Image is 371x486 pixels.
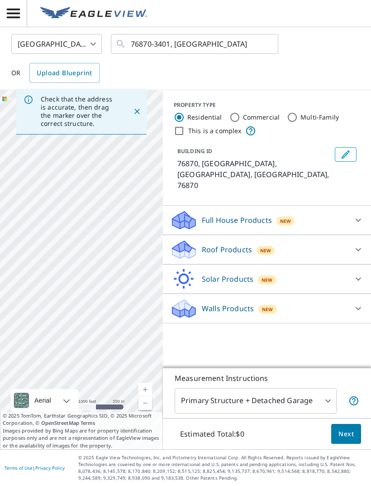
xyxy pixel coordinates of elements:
[131,106,143,117] button: Close
[173,424,252,444] p: Estimated Total: $0
[174,101,360,109] div: PROPERTY TYPE
[78,454,366,481] p: © 2025 Eagle View Technologies, Inc. and Pictometry International Corp. All Rights Reserved. Repo...
[41,95,117,128] p: Check that the address is accurate, then drag the marker over the correct structure.
[300,113,339,122] label: Multi-Family
[35,465,65,471] a: Privacy Policy
[35,1,152,26] a: EV Logo
[280,217,291,225] span: New
[331,424,361,444] button: Next
[202,303,254,314] p: Walls Products
[11,31,102,57] div: [GEOGRAPHIC_DATA]
[260,247,271,254] span: New
[348,395,359,406] span: Your report will include the primary structure and a detached garage if one exists.
[5,465,65,471] p: |
[187,113,222,122] label: Residential
[138,383,152,396] a: Current Level 15, Zoom In
[262,306,273,313] span: New
[170,298,364,319] div: Walls ProductsNew
[202,274,253,284] p: Solar Products
[188,126,242,135] label: This is a complex
[138,396,152,410] a: Current Level 15, Zoom Out
[175,373,359,384] p: Measurement Instructions
[41,419,79,426] a: OpenStreetMap
[29,63,99,83] a: Upload Blueprint
[170,209,364,231] div: Full House ProductsNew
[11,63,100,83] div: OR
[170,239,364,260] div: Roof ProductsNew
[3,412,160,427] span: © 2025 TomTom, Earthstar Geographics SIO, © 2025 Microsoft Corporation, ©
[202,244,252,255] p: Roof Products
[5,465,33,471] a: Terms of Use
[37,67,92,79] span: Upload Blueprint
[170,268,364,290] div: Solar ProductsNew
[177,158,331,191] p: 76870, [GEOGRAPHIC_DATA], [GEOGRAPHIC_DATA], [GEOGRAPHIC_DATA], 76870
[338,428,354,440] span: Next
[32,389,54,412] div: Aerial
[243,113,280,122] label: Commercial
[131,31,260,57] input: Search by address or latitude-longitude
[11,389,78,412] div: Aerial
[262,276,272,284] span: New
[40,7,147,20] img: EV Logo
[175,388,337,414] div: Primary Structure + Detached Garage
[335,147,357,162] button: Edit building 1
[202,215,272,226] p: Full House Products
[177,147,212,155] p: BUILDING ID
[81,419,95,426] a: Terms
